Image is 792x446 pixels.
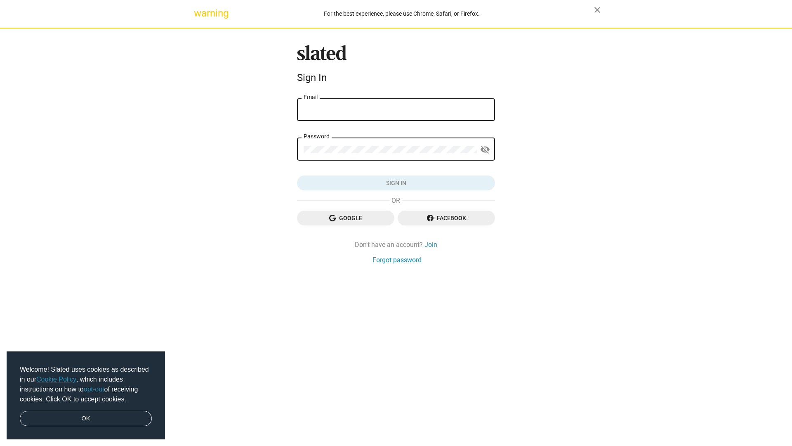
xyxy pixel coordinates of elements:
div: Don't have an account? [297,240,495,249]
div: For the best experience, please use Chrome, Safari, or Firefox. [210,8,594,19]
span: Welcome! Slated uses cookies as described in our , which includes instructions on how to of recei... [20,365,152,404]
a: dismiss cookie message [20,411,152,427]
a: Forgot password [372,256,422,264]
a: opt-out [84,386,104,393]
mat-icon: warning [194,8,204,18]
span: Facebook [404,211,488,225]
span: Google [304,211,388,225]
sl-branding: Sign In [297,45,495,87]
mat-icon: close [592,5,602,15]
a: Cookie Policy [36,376,76,383]
button: Show password [477,142,493,158]
button: Facebook [398,211,495,225]
mat-icon: visibility_off [480,143,490,156]
button: Google [297,211,394,225]
div: cookieconsent [7,351,165,440]
div: Sign In [297,72,495,83]
a: Join [424,240,437,249]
